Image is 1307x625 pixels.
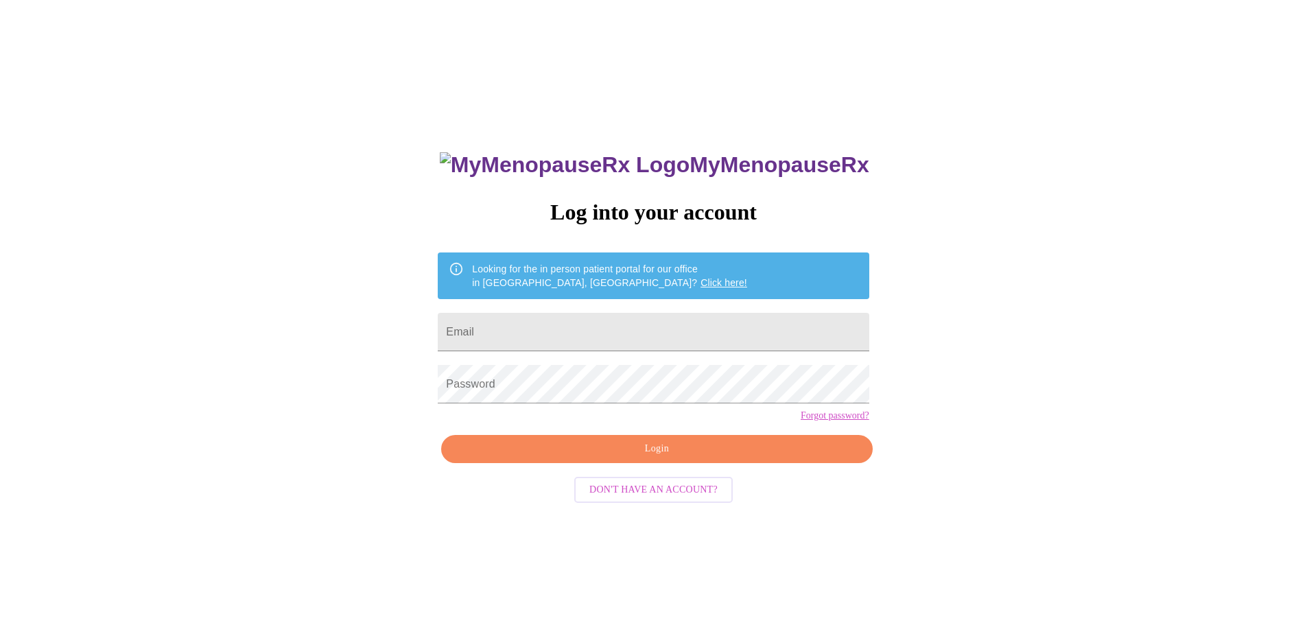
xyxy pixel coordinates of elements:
button: Don't have an account? [574,477,733,504]
div: Looking for the in person patient portal for our office in [GEOGRAPHIC_DATA], [GEOGRAPHIC_DATA]? [472,257,747,295]
a: Forgot password? [801,410,869,421]
h3: MyMenopauseRx [440,152,869,178]
a: Don't have an account? [571,483,736,495]
button: Login [441,435,872,463]
a: Click here! [700,277,747,288]
img: MyMenopauseRx Logo [440,152,690,178]
span: Login [457,440,856,458]
span: Don't have an account? [589,482,718,499]
h3: Log into your account [438,200,869,225]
